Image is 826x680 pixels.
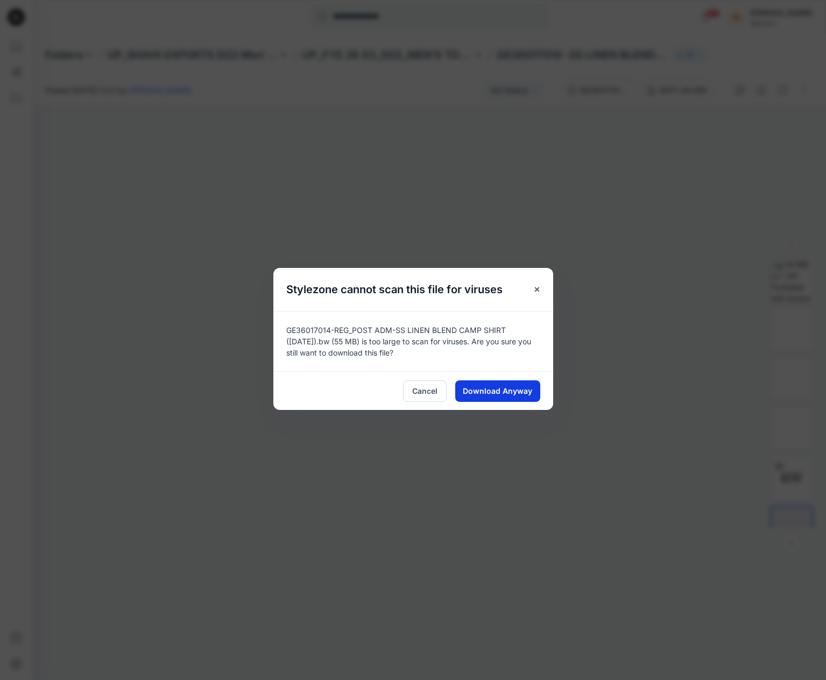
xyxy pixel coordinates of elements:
[463,385,532,396] span: Download Anyway
[273,311,553,371] div: GE36017014-REG_POST ADM-SS LINEN BLEND CAMP SHIRT ([DATE]).bw (55 MB) is too large to scan for vi...
[527,280,547,299] button: Close
[403,380,447,402] button: Cancel
[273,268,516,311] h5: Stylezone cannot scan this file for viruses
[412,385,437,396] span: Cancel
[455,380,540,402] button: Download Anyway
